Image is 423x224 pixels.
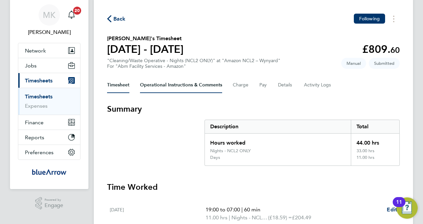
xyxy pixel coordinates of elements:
[18,130,80,145] button: Reports
[278,77,293,93] button: Details
[205,134,351,148] div: Hours worked
[25,77,53,84] span: Timesheets
[107,182,400,192] h3: Time Worked
[205,120,400,166] div: Summary
[359,16,380,22] span: Following
[107,104,400,114] h3: Summary
[65,4,78,26] a: 20
[18,167,80,177] a: Go to home page
[18,115,80,130] button: Finance
[25,119,44,126] span: Finance
[107,63,280,69] div: For "Abm Facility Services - Amazon"
[351,148,399,155] div: 33.00 hrs
[43,11,56,19] span: MK
[369,58,400,69] span: This timesheet is Submitted.
[25,134,44,141] span: Reports
[18,43,80,58] button: Network
[351,134,399,148] div: 44.00 hrs
[25,93,53,100] a: Timesheets
[107,35,184,43] h2: [PERSON_NAME]'s Timesheet
[351,120,399,133] div: Total
[390,45,400,55] span: 60
[18,28,80,36] span: Miriam Kerins
[268,214,292,221] span: (£18.59) =
[140,77,222,93] button: Operational Instructions & Comments
[18,145,80,160] button: Preferences
[25,103,48,109] a: Expenses
[113,15,126,23] span: Back
[32,167,67,177] img: bluearrow-logo-retina.png
[351,155,399,166] div: 11.00 hrs
[396,202,402,211] div: 11
[241,206,243,213] span: |
[206,206,240,213] span: 19:00 to 07:00
[25,149,54,156] span: Preferences
[206,214,227,221] span: 11.00 hrs
[244,206,260,213] span: 60 min
[231,214,268,222] span: Nights - NCL2 ONLY
[341,58,366,69] span: This timesheet was manually created.
[73,7,81,15] span: 20
[205,120,351,133] div: Description
[304,77,332,93] button: Activity Logs
[35,197,64,210] a: Powered byEngage
[18,4,80,36] a: MK[PERSON_NAME]
[387,206,397,214] a: Edit
[292,214,311,221] span: £204.49
[107,77,129,93] button: Timesheet
[107,43,184,56] h1: [DATE] - [DATE]
[45,203,63,208] span: Engage
[110,206,206,222] div: [DATE]
[210,155,220,160] div: Days
[396,197,418,219] button: Open Resource Center, 11 new notifications
[18,88,80,115] div: Timesheets
[107,15,126,23] button: Back
[388,14,400,24] button: Timesheets Menu
[18,58,80,73] button: Jobs
[18,73,80,88] button: Timesheets
[233,77,249,93] button: Charge
[25,48,46,54] span: Network
[362,43,400,56] app-decimal: £809.
[107,58,280,69] div: "Cleaning/Waste Operative - Nights (NCL2 ONLY)" at "Amazon NCL2 – Wynyard"
[210,148,251,154] div: Nights - NCL2 ONLY
[387,206,397,213] span: Edit
[259,77,267,93] button: Pay
[354,14,385,24] button: Following
[45,197,63,203] span: Powered by
[25,62,37,69] span: Jobs
[229,214,230,221] span: |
